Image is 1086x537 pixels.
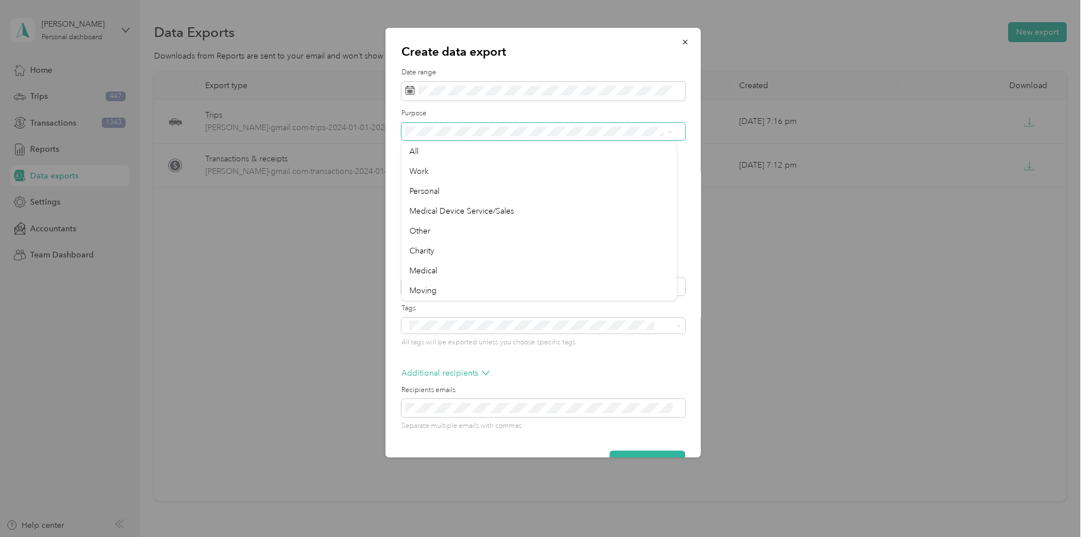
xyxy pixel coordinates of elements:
span: Charity [409,246,434,256]
p: Separate multiple emails with commas [401,421,685,431]
iframe: Everlance-gr Chat Button Frame [1022,473,1086,537]
button: Generate export [610,451,685,471]
span: All [409,147,418,156]
label: Tags [401,303,685,314]
label: Date range [401,68,685,78]
p: All tags will be exported unless you choose specific tags. [401,338,685,348]
span: Moving [409,286,437,295]
span: Personal [409,186,440,196]
span: Medical [409,266,437,276]
label: Purpose [401,109,685,119]
span: Work [409,166,429,176]
label: Recipients emails [401,385,685,396]
p: Create data export [401,44,685,60]
p: Additional recipients [401,367,490,379]
span: Medical Device Service/Sales [409,206,514,216]
span: Other [409,226,430,236]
